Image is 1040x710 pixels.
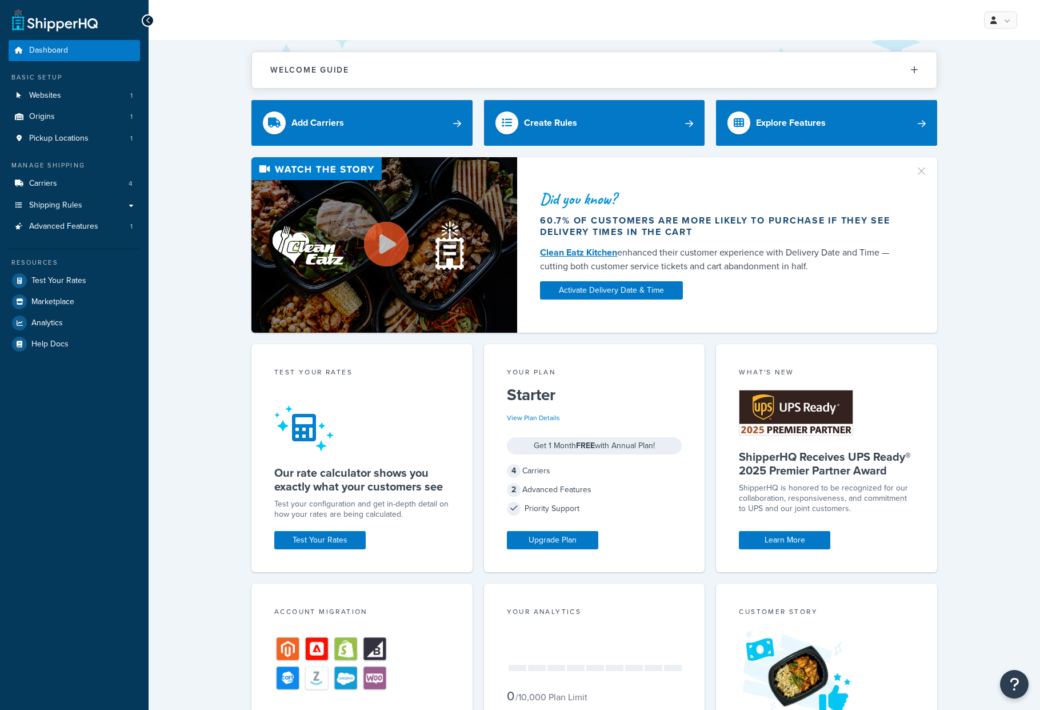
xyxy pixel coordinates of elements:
h5: Starter [507,386,682,404]
span: 2 [507,483,521,497]
span: Origins [29,112,55,122]
div: Your Analytics [507,607,682,620]
a: Explore Features [716,100,937,146]
div: Explore Features [756,115,826,131]
span: 1 [130,112,133,122]
div: Account Migration [274,607,450,620]
span: Help Docs [31,340,69,349]
div: Get 1 Month with Annual Plan! [507,437,682,454]
span: Test Your Rates [31,276,86,286]
a: Marketplace [9,292,140,312]
span: Pickup Locations [29,134,89,143]
a: Websites1 [9,85,140,106]
li: Origins [9,106,140,127]
div: Advanced Features [507,482,682,498]
a: Test Your Rates [274,531,366,549]
span: 1 [130,91,133,101]
li: Carriers [9,173,140,194]
span: Shipping Rules [29,201,82,210]
li: Websites [9,85,140,106]
span: Marketplace [31,297,74,307]
span: 1 [130,222,133,232]
p: ShipperHQ is honored to be recognized for our collaboration, responsiveness, and commitment to UP... [739,483,914,514]
div: Customer Story [739,607,914,620]
a: Shipping Rules [9,195,140,216]
div: Resources [9,258,140,268]
span: Carriers [29,179,57,189]
button: Welcome Guide [252,52,937,88]
a: View Plan Details [507,413,560,423]
div: Carriers [507,463,682,479]
span: Websites [29,91,61,101]
h5: Our rate calculator shows you exactly what your customers see [274,466,450,493]
a: Pickup Locations1 [9,128,140,149]
a: Test Your Rates [9,270,140,291]
a: Upgrade Plan [507,531,598,549]
div: Manage Shipping [9,161,140,170]
span: Dashboard [29,46,68,55]
span: 4 [129,179,133,189]
a: Learn More [739,531,830,549]
a: Clean Eatz Kitchen [540,246,617,259]
span: Analytics [31,318,63,328]
a: Activate Delivery Date & Time [540,281,683,300]
div: Basic Setup [9,73,140,82]
a: Carriers4 [9,173,140,194]
li: Advanced Features [9,216,140,237]
strong: FREE [576,440,595,452]
h2: Welcome Guide [270,66,349,74]
a: Create Rules [484,100,705,146]
div: Did you know? [540,191,901,207]
div: Add Carriers [291,115,344,131]
div: What's New [739,367,914,380]
div: 60.7% of customers are more likely to purchase if they see delivery times in the cart [540,215,901,238]
span: 4 [507,464,521,478]
span: 1 [130,134,133,143]
a: Origins1 [9,106,140,127]
div: Test your configuration and get in-depth detail on how your rates are being calculated. [274,499,450,520]
div: Create Rules [524,115,577,131]
button: Open Resource Center [1000,670,1029,699]
div: Test your rates [274,367,450,380]
a: Analytics [9,313,140,333]
h5: ShipperHQ Receives UPS Ready® 2025 Premier Partner Award [739,450,914,477]
a: Dashboard [9,40,140,61]
span: Advanced Features [29,222,98,232]
div: Your Plan [507,367,682,380]
div: Priority Support [507,501,682,517]
small: / 10,000 Plan Limit [515,691,587,704]
span: 0 [507,687,514,705]
div: enhanced their customer experience with Delivery Date and Time — cutting both customer service ti... [540,246,901,273]
img: Video thumbnail [251,157,517,333]
a: Add Carriers [251,100,473,146]
a: Advanced Features1 [9,216,140,237]
li: Pickup Locations [9,128,140,149]
a: Help Docs [9,334,140,354]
